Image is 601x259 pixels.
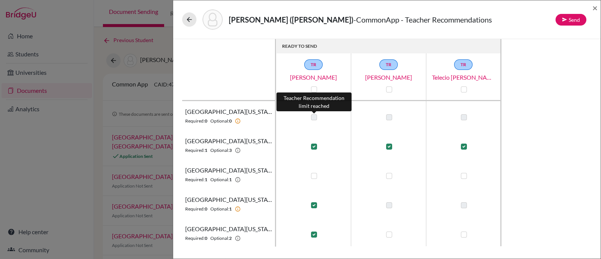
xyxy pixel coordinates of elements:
[185,235,205,242] span: Required:
[205,147,207,154] b: 1
[185,166,272,175] span: [GEOGRAPHIC_DATA][US_STATE] at [GEOGRAPHIC_DATA]
[185,136,272,145] span: [GEOGRAPHIC_DATA][US_STATE]
[351,73,426,82] a: [PERSON_NAME]
[229,206,232,212] b: 1
[205,206,207,212] b: 0
[185,206,205,212] span: Required:
[185,195,272,204] span: [GEOGRAPHIC_DATA][US_STATE]
[205,118,207,124] b: 0
[229,118,232,124] b: 0
[205,235,207,242] b: 0
[229,235,232,242] b: 2
[556,14,586,26] button: Send
[210,235,229,242] span: Optional:
[276,73,351,82] a: [PERSON_NAME]
[276,39,501,53] th: READY TO SEND
[210,118,229,124] span: Optional:
[454,59,473,70] a: TR
[426,73,501,82] a: Telecio [PERSON_NAME] [PERSON_NAME]
[210,206,229,212] span: Optional:
[229,15,353,24] strong: [PERSON_NAME] ([PERSON_NAME])
[592,3,598,12] button: Close
[185,118,205,124] span: Required:
[304,59,323,70] a: TR
[229,147,232,154] b: 3
[185,107,272,116] span: [GEOGRAPHIC_DATA][US_STATE]
[379,59,398,70] a: TR
[592,2,598,13] span: ×
[276,92,352,111] div: Teacher Recommendation limit reached
[205,176,207,183] b: 1
[229,176,232,183] b: 1
[210,147,229,154] span: Optional:
[185,147,205,154] span: Required:
[353,15,492,24] span: - CommonApp - Teacher Recommendations
[210,176,229,183] span: Optional:
[185,176,205,183] span: Required:
[185,224,272,233] span: [GEOGRAPHIC_DATA][US_STATE]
